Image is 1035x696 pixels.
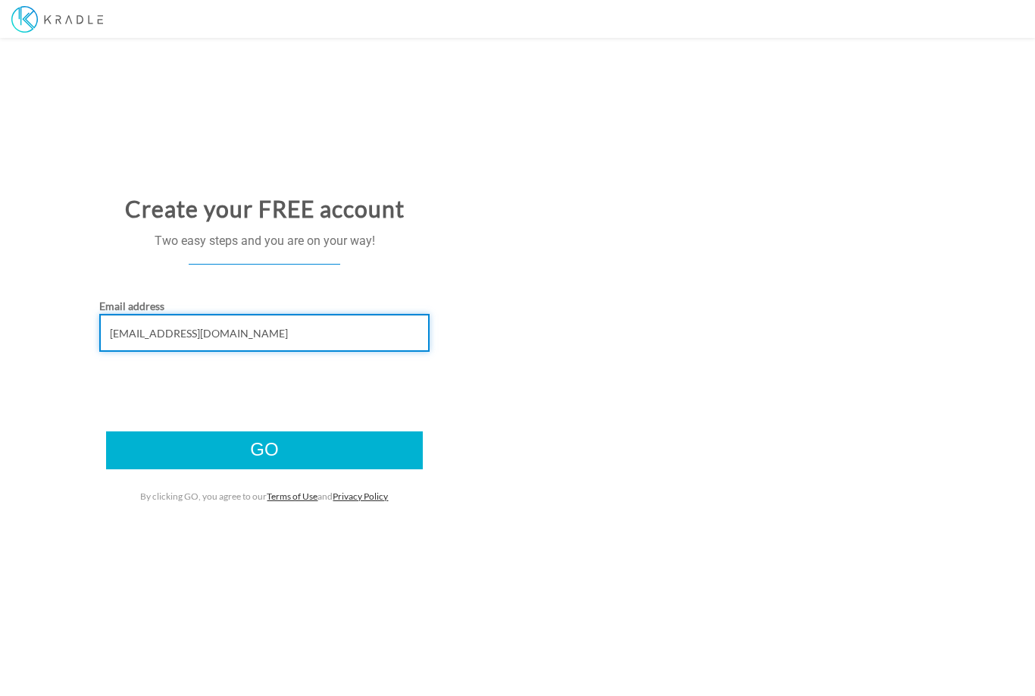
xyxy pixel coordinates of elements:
input: Email [99,314,429,352]
a: Privacy Policy [333,491,388,502]
label: By clicking GO, you agree to our and [140,490,388,503]
h2: Create your FREE account [11,196,517,221]
label: Email address [99,299,164,314]
p: Two easy steps and you are on your way! [11,233,517,250]
a: Terms of Use [267,491,317,502]
input: Go [106,431,423,469]
img: Kradle [11,6,103,33]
